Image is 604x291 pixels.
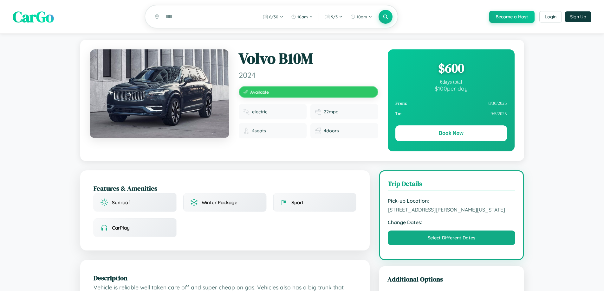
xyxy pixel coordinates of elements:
[388,219,516,225] strong: Change Dates:
[388,231,516,245] button: Select Different Dates
[112,199,130,206] span: Sunroof
[395,125,507,141] button: Book Now
[357,14,367,19] span: 10am
[395,109,507,119] div: 9 / 5 / 2025
[395,79,507,85] div: 6 days total
[324,128,339,134] span: 4 doors
[243,128,250,134] img: Seats
[331,14,338,19] span: 9 / 5
[388,206,516,213] span: [STREET_ADDRESS][PERSON_NAME][US_STATE]
[239,70,378,80] span: 2024
[395,101,408,106] strong: From:
[315,128,321,134] img: Doors
[565,11,591,22] button: Sign Up
[388,198,516,204] strong: Pick-up Location:
[94,273,356,282] h2: Description
[252,128,266,134] span: 4 seats
[13,6,54,27] span: CarGo
[347,12,375,22] button: 10am
[489,11,535,23] button: Become a Host
[239,49,378,68] h1: Volvo B10M
[395,60,507,77] div: $ 600
[269,14,278,19] span: 8 / 30
[252,109,267,115] span: electric
[539,11,562,22] button: Login
[288,12,316,22] button: 10am
[90,49,229,138] img: Volvo B10M 2024
[94,184,356,193] h2: Features & Amenities
[291,199,304,206] span: Sport
[202,199,237,206] span: Winter Package
[250,89,269,95] span: Available
[395,85,507,92] div: $ 100 per day
[315,109,321,115] img: Fuel efficiency
[395,111,402,117] strong: To:
[324,109,339,115] span: 22 mpg
[387,275,516,284] h3: Additional Options
[297,14,308,19] span: 10am
[243,109,250,115] img: Fuel type
[260,12,287,22] button: 8/30
[388,179,516,191] h3: Trip Details
[395,98,507,109] div: 8 / 30 / 2025
[112,225,130,231] span: CarPlay
[321,12,346,22] button: 9/5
